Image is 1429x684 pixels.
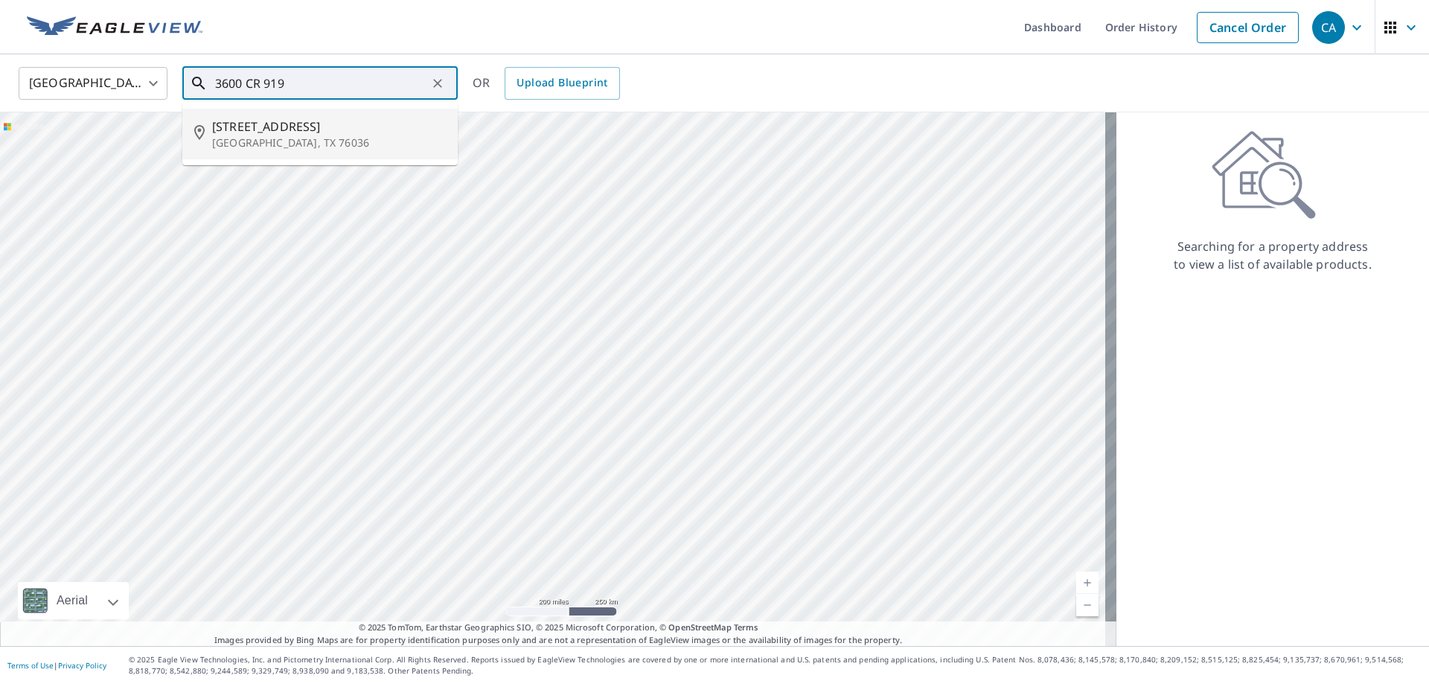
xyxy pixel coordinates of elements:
[668,621,731,633] a: OpenStreetMap
[359,621,758,634] span: © 2025 TomTom, Earthstar Geographics SIO, © 2025 Microsoft Corporation, ©
[1312,11,1345,44] div: CA
[52,582,92,619] div: Aerial
[1076,594,1099,616] a: Current Level 5, Zoom Out
[215,63,427,104] input: Search by address or latitude-longitude
[1197,12,1299,43] a: Cancel Order
[58,660,106,671] a: Privacy Policy
[129,654,1422,677] p: © 2025 Eagle View Technologies, Inc. and Pictometry International Corp. All Rights Reserved. Repo...
[517,74,607,92] span: Upload Blueprint
[212,118,446,135] span: [STREET_ADDRESS]
[734,621,758,633] a: Terms
[212,135,446,150] p: [GEOGRAPHIC_DATA], TX 76036
[19,63,167,104] div: [GEOGRAPHIC_DATA]
[1173,237,1372,273] p: Searching for a property address to view a list of available products.
[473,67,620,100] div: OR
[505,67,619,100] a: Upload Blueprint
[7,660,54,671] a: Terms of Use
[1076,572,1099,594] a: Current Level 5, Zoom In
[27,16,202,39] img: EV Logo
[18,582,129,619] div: Aerial
[7,661,106,670] p: |
[427,73,448,94] button: Clear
